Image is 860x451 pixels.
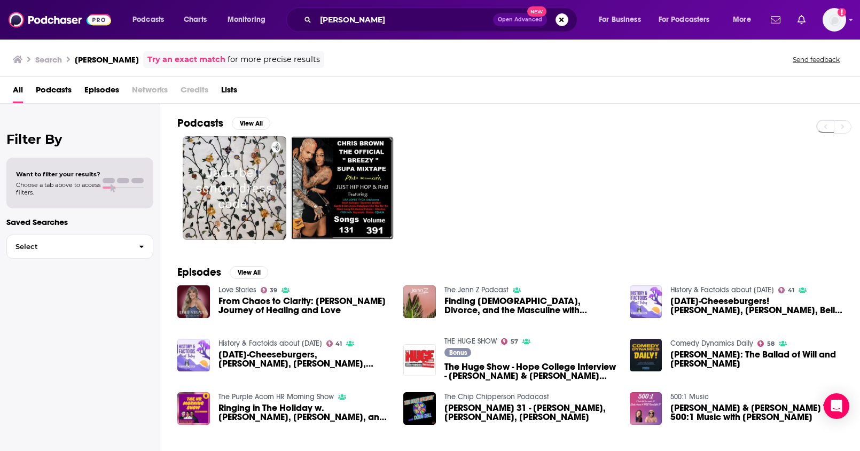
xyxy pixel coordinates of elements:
img: Ringing in The Holiday w. Madeline Lurano, DeMario Bell, and Jada Montemorano! - HR Morning Show ... [177,392,210,425]
h2: Filter By [6,131,153,147]
span: Networks [132,81,168,103]
a: Jada Imani & Will Randolph V | 500:1 Music with Eric Bellomo [670,403,843,422]
span: Open Advanced [498,17,542,22]
img: Bill Bellamy: The Ballad of Will and Jada Smith [630,339,662,371]
span: New [527,6,546,17]
a: Try an exact match [147,53,225,66]
div: Open Intercom Messenger [824,393,849,419]
span: More [733,12,751,27]
a: The Purple Acorn HR Morning Show [218,392,334,401]
a: THE HUGE SHOW [444,337,497,346]
span: Monitoring [228,12,265,27]
img: Podchaser - Follow, Share and Rate Podcasts [9,10,111,30]
button: Show profile menu [823,8,846,32]
img: From Chaos to Clarity: Jada Bell's Journey of Healing and Love [177,285,210,318]
button: open menu [220,11,279,28]
h3: Search [35,55,62,65]
a: History & Factoids about today [670,285,774,294]
div: Search podcasts, credits, & more... [296,7,588,32]
span: Choose a tab above to access filters. [16,181,100,196]
a: Finding God, Divorce, and the Masculine with Jada Bell [444,297,617,315]
button: Send feedback [789,55,843,64]
a: Ringing in The Holiday w. Madeline Lurano, DeMario Bell, and Jada Montemorano! - HR Morning Show ... [218,403,391,422]
img: User Profile [823,8,846,32]
span: The Huge Show - Hope College Interview - [PERSON_NAME] & [PERSON_NAME] [DATE] [444,362,617,380]
a: PodcastsView All [177,116,270,130]
span: [PERSON_NAME] & [PERSON_NAME] V | 500:1 Music with [PERSON_NAME] [670,403,843,422]
a: The Huge Show - Hope College Interview - Olivia Bellows & Jada Garner 01-03-24 [444,362,617,380]
span: For Podcasters [659,12,710,27]
a: Bill Bellamy: The Ballad of Will and Jada Smith [670,350,843,368]
img: Finding God, Divorce, and the Masculine with Jada Bell [403,285,436,318]
input: Search podcasts, credits, & more... [316,11,493,28]
span: [DATE]-Cheeseburgers! [PERSON_NAME], [PERSON_NAME], Bell [PERSON_NAME], [PERSON_NAME], [PERSON_NAME] [670,297,843,315]
a: History & Factoids about today [218,339,322,348]
img: Sept 18-Cheeseburgers! Frankie Avalon, James Gandolfini, Bell Biv Devoe, Jada Pinkett Smith, Jaso... [630,285,662,318]
span: Select [7,243,130,250]
a: All [13,81,23,103]
a: The Chip Chipperson Podacast [444,392,549,401]
a: 41 [326,340,342,347]
button: Open AdvancedNew [493,13,547,26]
a: 39 [261,287,278,293]
span: [PERSON_NAME]: The Ballad of Will and [PERSON_NAME] [670,350,843,368]
a: The Jenn Z Podcast [444,285,509,294]
span: Credits [181,81,208,103]
button: open menu [591,11,654,28]
span: for more precise results [228,53,320,66]
svg: Add a profile image [838,8,846,17]
span: Logged in as kochristina [823,8,846,32]
p: Saved Searches [6,217,153,227]
span: 58 [767,341,775,346]
a: Show notifications dropdown [793,11,810,29]
a: 57 [501,338,518,345]
span: For Business [599,12,641,27]
a: Podcasts [36,81,72,103]
a: Comedy Dynamics Daily [670,339,753,348]
a: 500:1 Music [670,392,709,401]
a: Sept 18-Cheeseburgers! Frankie Avalon, James Gandolfini, Bell Biv Devoe, Jada Pinkett Smith, Jaso... [670,297,843,315]
span: 39 [270,288,277,293]
a: EpisodesView All [177,266,268,279]
span: Want to filter your results? [16,170,100,178]
span: [DATE]-Cheeseburgers, [PERSON_NAME], [PERSON_NAME], [PERSON_NAME] Biv [PERSON_NAME], [PERSON_NAME... [218,350,391,368]
button: Select [6,235,153,259]
a: Episodes [84,81,119,103]
a: Show notifications dropdown [767,11,785,29]
span: Ringing in The Holiday w. [PERSON_NAME], [PERSON_NAME], and [PERSON_NAME]! - HR Morning Show Ep 24 [218,403,391,422]
span: [PERSON_NAME] 31 - [PERSON_NAME], [PERSON_NAME], [PERSON_NAME] [444,403,617,422]
span: 41 [335,341,342,346]
a: 41 [778,287,794,293]
img: The Huge Show - Hope College Interview - Olivia Bellows & Jada Garner 01-03-24 [403,344,436,377]
button: open menu [725,11,764,28]
span: Bonus [449,349,467,356]
a: From Chaos to Clarity: Jada Bell's Journey of Healing and Love [218,297,391,315]
span: 57 [511,339,518,344]
img: Jada Imani & Will Randolph V | 500:1 Music with Eric Bellomo [630,392,662,425]
a: Doug Bellcast 31 - Will Smith, Jada Pinkett Smith, Chris Rock [444,403,617,422]
button: View All [232,117,270,130]
span: Finding [DEMOGRAPHIC_DATA], Divorce, and the Masculine with [PERSON_NAME] [444,297,617,315]
button: View All [230,266,268,279]
a: Lists [221,81,237,103]
h3: [PERSON_NAME] [75,55,139,65]
span: Charts [184,12,207,27]
img: Sept 18th-Cheeseburgers, Frankie Avalon, James Gandolfini, Bell Biv Devoe, Jada Pinkett Smith, Ja... [177,339,210,371]
a: 58 [757,340,775,347]
button: open menu [125,11,178,28]
img: Doug Bellcast 31 - Will Smith, Jada Pinkett Smith, Chris Rock [403,392,436,425]
a: Sept 18th-Cheeseburgers, Frankie Avalon, James Gandolfini, Bell Biv Devoe, Jada Pinkett Smith, Ja... [218,350,391,368]
span: From Chaos to Clarity: [PERSON_NAME] Journey of Healing and Love [218,297,391,315]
